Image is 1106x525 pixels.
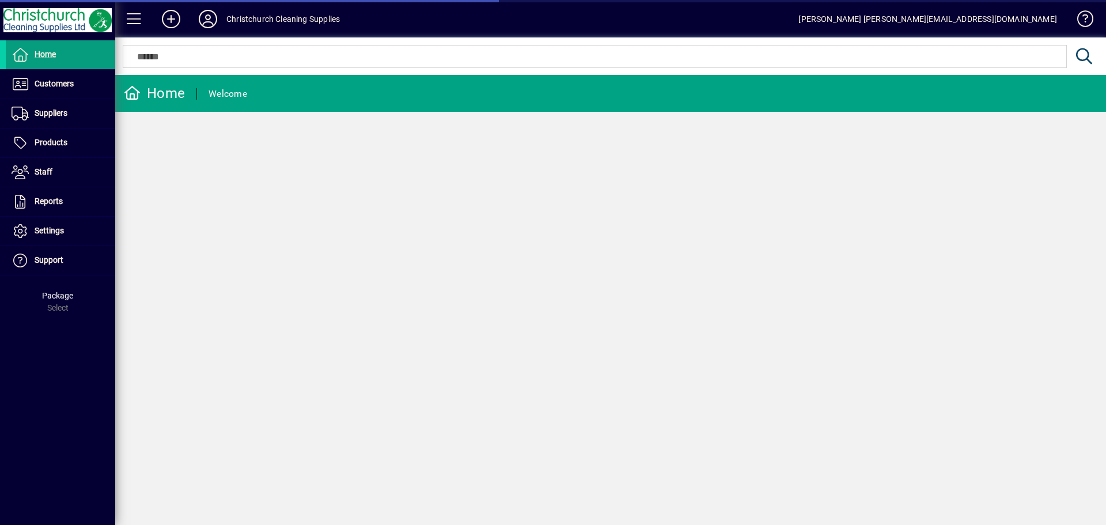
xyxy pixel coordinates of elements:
[6,187,115,216] a: Reports
[6,217,115,245] a: Settings
[153,9,190,29] button: Add
[35,255,63,265] span: Support
[798,10,1057,28] div: [PERSON_NAME] [PERSON_NAME][EMAIL_ADDRESS][DOMAIN_NAME]
[124,84,185,103] div: Home
[35,197,63,206] span: Reports
[35,138,67,147] span: Products
[35,79,74,88] span: Customers
[35,108,67,118] span: Suppliers
[190,9,226,29] button: Profile
[6,99,115,128] a: Suppliers
[42,291,73,300] span: Package
[6,158,115,187] a: Staff
[6,129,115,157] a: Products
[6,70,115,99] a: Customers
[35,167,52,176] span: Staff
[35,226,64,235] span: Settings
[6,246,115,275] a: Support
[226,10,340,28] div: Christchurch Cleaning Supplies
[35,50,56,59] span: Home
[209,85,247,103] div: Welcome
[1069,2,1092,40] a: Knowledge Base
